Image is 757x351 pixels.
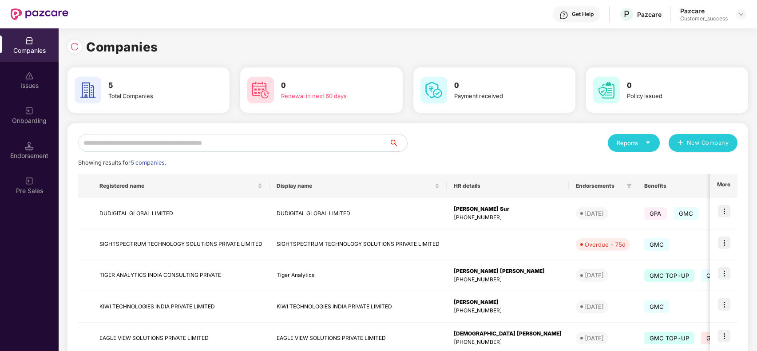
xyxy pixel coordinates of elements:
img: icon [718,298,730,311]
img: svg+xml;base64,PHN2ZyBpZD0iRHJvcGRvd24tMzJ4MzIiIHhtbG5zPSJodHRwOi8vd3d3LnczLm9yZy8yMDAwL3N2ZyIgd2... [737,11,745,18]
th: More [710,174,737,198]
div: [DEMOGRAPHIC_DATA] [PERSON_NAME] [454,330,562,338]
td: KIWI TECHNOLOGIES INDIA PRIVATE LIMITED [92,291,270,323]
span: New Company [687,138,729,147]
div: [DATE] [585,209,604,218]
div: Pazcare [637,10,662,19]
span: GMC [644,300,670,313]
span: GMC [644,238,670,251]
img: svg+xml;base64,PHN2ZyBpZD0iQ29tcGFuaWVzIiB4bWxucz0iaHR0cDovL3d3dy53My5vcmcvMjAwMC9zdmciIHdpZHRoPS... [25,36,34,45]
span: search [389,139,407,146]
span: plus [678,140,683,147]
img: icon [718,267,730,280]
img: icon [718,330,730,342]
span: Display name [277,182,433,189]
div: [PHONE_NUMBER] [454,276,562,284]
span: GPA [644,207,667,220]
td: SIGHTSPECTRUM TECHNOLOGY SOLUTIONS PRIVATE LIMITED [270,229,447,260]
img: svg+xml;base64,PHN2ZyB4bWxucz0iaHR0cDovL3d3dy53My5vcmcvMjAwMC9zdmciIHdpZHRoPSI2MCIgaGVpZ2h0PSI2MC... [247,77,274,103]
h3: 0 [627,80,723,91]
div: Overdue - 75d [585,240,626,249]
span: filter [625,181,634,191]
div: Customer_success [680,15,728,22]
div: [PERSON_NAME] [PERSON_NAME] [454,267,562,276]
div: [DATE] [585,302,604,311]
button: plusNew Company [669,134,737,152]
img: svg+xml;base64,PHN2ZyBpZD0iSGVscC0zMngzMiIgeG1sbnM9Imh0dHA6Ly93d3cudzMub3JnLzIwMDAvc3ZnIiB3aWR0aD... [559,11,568,20]
img: icon [718,237,730,249]
td: DUDIGITAL GLOBAL LIMITED [270,198,447,229]
th: Display name [270,174,447,198]
h3: 0 [281,80,377,91]
h3: 0 [454,80,551,91]
img: svg+xml;base64,PHN2ZyB3aWR0aD0iMTQuNSIgaGVpZ2h0PSIxNC41IiB2aWV3Qm94PSIwIDAgMTYgMTYiIGZpbGw9Im5vbm... [25,142,34,150]
span: Endorsements [576,182,623,189]
div: [DATE] [585,334,604,343]
h3: 5 [108,80,205,91]
span: 5 companies. [131,159,166,166]
div: [DATE] [585,271,604,280]
span: GMC TOP-UP [644,269,694,282]
th: HR details [447,174,569,198]
img: svg+xml;base64,PHN2ZyB3aWR0aD0iMjAiIGhlaWdodD0iMjAiIHZpZXdCb3g9IjAgMCAyMCAyMCIgZmlsbD0ibm9uZSIgeG... [25,106,34,115]
td: DUDIGITAL GLOBAL LIMITED [92,198,270,229]
span: Showing results for [78,159,166,166]
h1: Companies [86,37,158,57]
div: Pazcare [680,7,728,15]
div: [PERSON_NAME] Sur [454,205,562,213]
img: New Pazcare Logo [11,8,68,20]
span: Registered name [99,182,256,189]
img: svg+xml;base64,PHN2ZyB4bWxucz0iaHR0cDovL3d3dy53My5vcmcvMjAwMC9zdmciIHdpZHRoPSI2MCIgaGVpZ2h0PSI2MC... [420,77,447,103]
div: Total Companies [108,91,205,100]
div: Policy issued [627,91,723,100]
span: P [624,9,630,20]
img: svg+xml;base64,PHN2ZyB3aWR0aD0iMjAiIGhlaWdodD0iMjAiIHZpZXdCb3g9IjAgMCAyMCAyMCIgZmlsbD0ibm9uZSIgeG... [25,177,34,185]
img: svg+xml;base64,PHN2ZyB4bWxucz0iaHR0cDovL3d3dy53My5vcmcvMjAwMC9zdmciIHdpZHRoPSI2MCIgaGVpZ2h0PSI2MC... [593,77,620,103]
span: GTL [701,332,723,344]
div: [PERSON_NAME] [454,298,562,307]
td: TIGER ANALYTICS INDIA CONSULTING PRIVATE [92,260,270,292]
span: caret-down [645,140,651,146]
div: Get Help [572,11,594,18]
div: [PHONE_NUMBER] [454,213,562,222]
img: svg+xml;base64,PHN2ZyBpZD0iUmVsb2FkLTMyeDMyIiB4bWxucz0iaHR0cDovL3d3dy53My5vcmcvMjAwMC9zdmciIHdpZH... [70,42,79,51]
div: [PHONE_NUMBER] [454,338,562,347]
img: svg+xml;base64,PHN2ZyBpZD0iSXNzdWVzX2Rpc2FibGVkIiB4bWxucz0iaHR0cDovL3d3dy53My5vcmcvMjAwMC9zdmciIH... [25,71,34,80]
img: svg+xml;base64,PHN2ZyB4bWxucz0iaHR0cDovL3d3dy53My5vcmcvMjAwMC9zdmciIHdpZHRoPSI2MCIgaGVpZ2h0PSI2MC... [75,77,101,103]
span: OPD [701,269,724,282]
span: filter [626,183,632,189]
span: GMC TOP-UP [644,332,694,344]
img: icon [718,205,730,217]
button: search [389,134,408,152]
div: Reports [617,138,651,147]
div: Payment received [454,91,551,100]
td: SIGHTSPECTRUM TECHNOLOGY SOLUTIONS PRIVATE LIMITED [92,229,270,260]
div: Renewal in next 60 days [281,91,377,100]
td: KIWI TECHNOLOGIES INDIA PRIVATE LIMITED [270,291,447,323]
th: Registered name [92,174,270,198]
div: [PHONE_NUMBER] [454,307,562,315]
td: Tiger Analytics [270,260,447,292]
span: GMC [674,207,699,220]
